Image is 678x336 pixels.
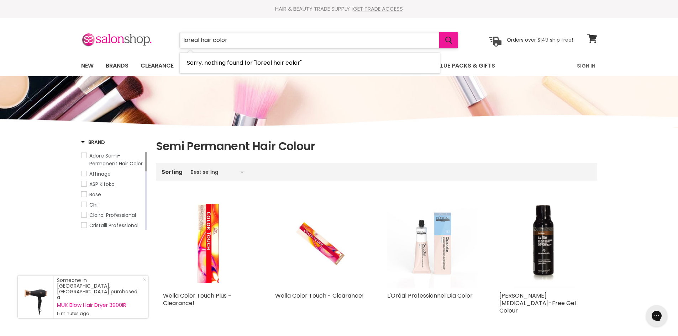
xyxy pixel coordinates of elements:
label: Sorting [162,169,183,175]
a: ASP Kitoko [81,180,144,188]
a: Wella Color Touch Plus - Clearance! [163,292,231,307]
h1: Semi Permanent Hair Colour [156,139,597,154]
img: Wella Color Touch Plus - Clearance! [163,198,254,288]
form: Product [179,32,458,49]
nav: Main [72,55,606,76]
span: Cristalli Professional [89,222,138,229]
a: Wella Color Touch - Clearance! [275,198,366,288]
a: Clearance [135,58,179,73]
div: Someone in [GEOGRAPHIC_DATA], [GEOGRAPHIC_DATA] purchased a [57,277,141,316]
svg: Close Icon [142,277,146,282]
span: Sorry, nothing found for "loreal hair color" [187,59,302,67]
span: Adore Semi-Permanent Hair Color [89,152,143,167]
a: Visit product page [18,276,53,318]
a: Base [81,191,144,198]
span: Chi [89,201,98,208]
a: GET TRADE ACCESS [353,5,403,12]
a: [PERSON_NAME] [MEDICAL_DATA]-Free Gel Colour [499,292,576,315]
a: Sign In [573,58,600,73]
h3: Brand [81,139,105,146]
a: New [76,58,99,73]
span: Clairol Professional [89,212,136,219]
a: Cristalli Professional [81,222,144,229]
span: Affinage [89,170,111,177]
a: Clairol Professional [81,211,144,219]
iframe: Gorgias live chat messenger [642,303,671,329]
a: De Lorenzo Novatone Ammonia-Free Gel Colour [499,198,590,288]
a: Brands [100,58,134,73]
a: Adore Semi-Permanent Hair Color [81,152,144,167]
span: ASP Kitoko [89,181,115,188]
a: Wella Color Touch - Clearance! [275,292,364,300]
span: Base [89,191,101,198]
img: De Lorenzo Novatone Ammonia-Free Gel Colour [514,198,575,288]
ul: Main menu [76,55,537,76]
p: Orders over $149 ship free! [507,37,573,43]
a: MUK Blow Hair Dryer 3900IR [57,302,141,308]
input: Search [180,32,439,48]
a: Affinage [81,170,144,178]
a: Close Notification [139,277,146,284]
a: Chi [81,201,144,209]
a: Value Packs & Gifts [427,58,500,73]
button: Search [439,32,458,48]
small: 5 minutes ago [57,311,141,316]
li: No Results [180,53,440,73]
img: L'Oréal Professionnel Dia Color [387,198,478,288]
img: Wella Color Touch - Clearance! [290,198,350,288]
a: L'Oréal Professionnel Dia Color [387,292,473,300]
div: HAIR & BEAUTY TRADE SUPPLY | [72,5,606,12]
